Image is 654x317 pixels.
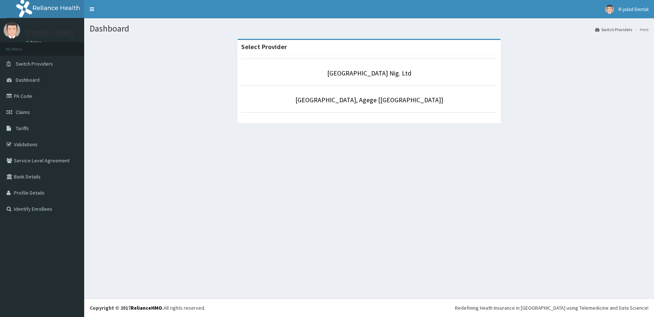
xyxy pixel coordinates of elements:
a: [GEOGRAPHIC_DATA] Nig. Ltd [327,69,411,77]
div: Redefining Heath Insurance in [GEOGRAPHIC_DATA] using Telemedicine and Data Science! [455,304,649,312]
a: Switch Providers [595,26,632,33]
li: Here [633,26,649,33]
span: Tariffs [16,125,29,132]
span: Switch Providers [16,60,53,67]
span: Dashboard [16,77,40,83]
img: User Image [4,22,20,38]
span: Claims [16,109,30,115]
a: [GEOGRAPHIC_DATA], Agege [[GEOGRAPHIC_DATA]] [295,96,443,104]
a: RelianceHMO [131,305,162,311]
p: [PERSON_NAME] [26,30,74,36]
strong: Select Provider [241,43,287,51]
a: Online [26,40,43,45]
img: User Image [605,5,614,14]
strong: Copyright © 2017 . [90,305,164,311]
footer: All rights reserved. [84,298,654,317]
span: R-jolad Dental [619,6,649,12]
h1: Dashboard [90,24,649,33]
